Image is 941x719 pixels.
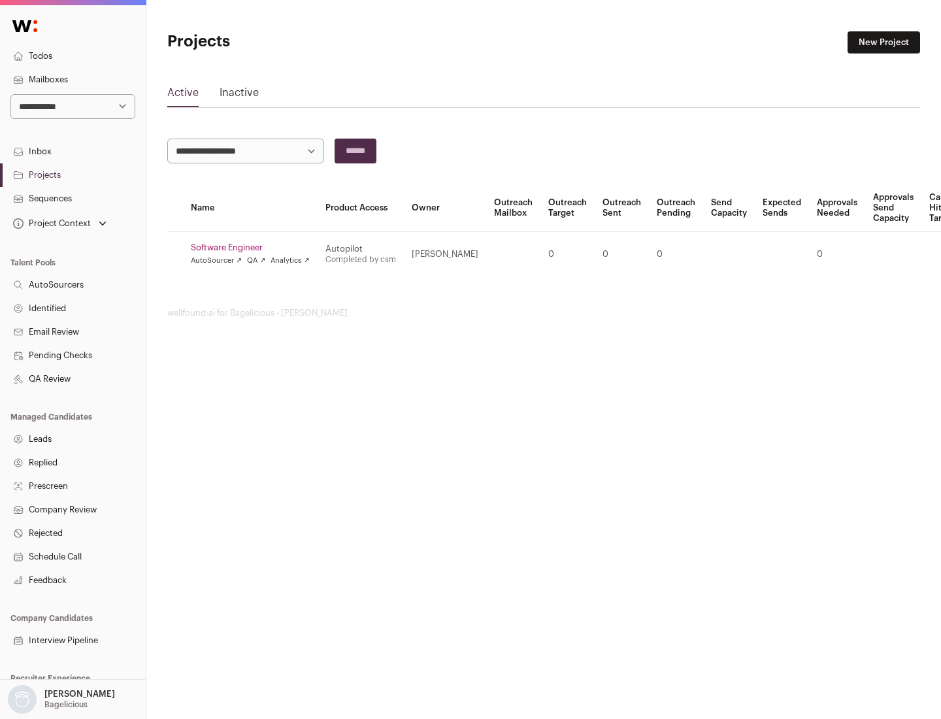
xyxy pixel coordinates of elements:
[486,184,540,232] th: Outreach Mailbox
[191,242,310,253] a: Software Engineer
[271,256,309,266] a: Analytics ↗
[595,232,649,277] td: 0
[404,184,486,232] th: Owner
[247,256,265,266] a: QA ↗
[318,184,404,232] th: Product Access
[649,232,703,277] td: 0
[8,685,37,714] img: nopic.png
[809,232,865,277] td: 0
[325,244,396,254] div: Autopilot
[167,31,418,52] h1: Projects
[44,689,115,699] p: [PERSON_NAME]
[10,214,109,233] button: Open dropdown
[848,31,920,54] a: New Project
[167,308,920,318] footer: wellfound:ai for Bagelicious - [PERSON_NAME]
[10,218,91,229] div: Project Context
[809,184,865,232] th: Approvals Needed
[595,184,649,232] th: Outreach Sent
[5,13,44,39] img: Wellfound
[44,699,88,710] p: Bagelicious
[649,184,703,232] th: Outreach Pending
[865,184,921,232] th: Approvals Send Capacity
[703,184,755,232] th: Send Capacity
[5,685,118,714] button: Open dropdown
[220,85,259,106] a: Inactive
[404,232,486,277] td: [PERSON_NAME]
[540,184,595,232] th: Outreach Target
[325,256,396,263] a: Completed by csm
[167,85,199,106] a: Active
[183,184,318,232] th: Name
[191,256,242,266] a: AutoSourcer ↗
[540,232,595,277] td: 0
[755,184,809,232] th: Expected Sends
